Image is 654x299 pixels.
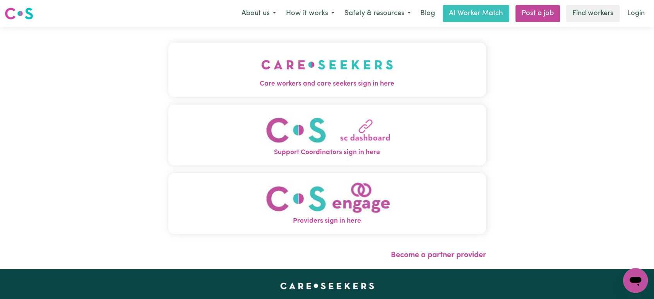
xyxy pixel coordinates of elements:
[168,79,486,89] span: Care workers and care seekers sign in here
[168,148,486,158] span: Support Coordinators sign in here
[515,5,560,22] a: Post a job
[168,105,486,165] button: Support Coordinators sign in here
[443,5,509,22] a: AI Worker Match
[236,5,281,22] button: About us
[391,251,486,259] a: Become a partner provider
[168,43,486,97] button: Care workers and care seekers sign in here
[623,5,649,22] a: Login
[168,216,486,226] span: Providers sign in here
[5,7,33,21] img: Careseekers logo
[339,5,416,22] button: Safety & resources
[416,5,440,22] a: Blog
[281,5,339,22] button: How it works
[566,5,620,22] a: Find workers
[5,5,33,22] a: Careseekers logo
[168,173,486,234] button: Providers sign in here
[623,268,648,293] iframe: Button to launch messaging window
[280,283,374,289] a: Careseekers home page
